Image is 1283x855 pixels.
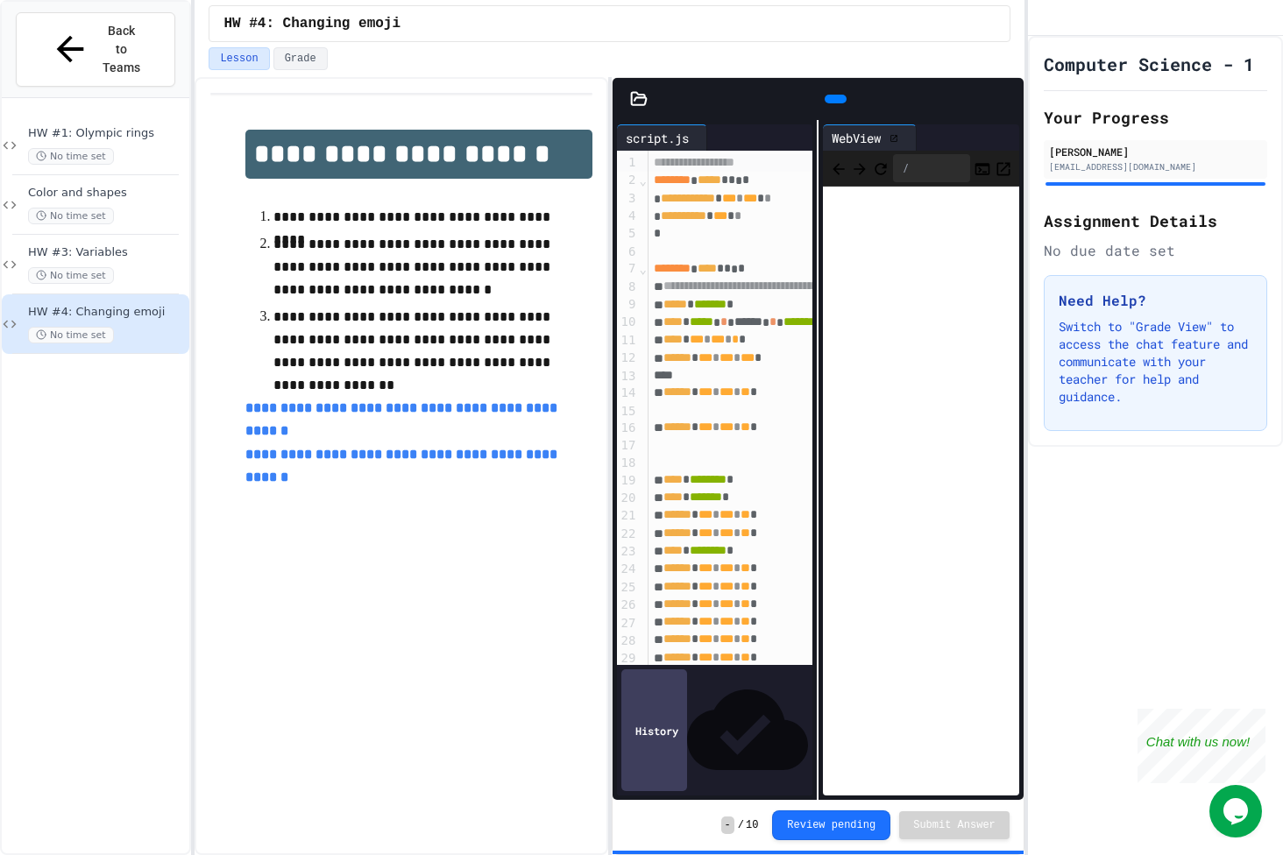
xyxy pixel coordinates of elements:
span: HW #4: Changing emoji [28,305,186,320]
div: 14 [617,385,639,402]
div: WebView [823,129,890,147]
div: 6 [617,244,639,261]
span: / [738,818,744,832]
button: Submit Answer [899,811,1010,839]
div: No due date set [1044,240,1267,261]
span: Fold line [638,262,647,276]
span: 10 [746,818,758,832]
div: 21 [617,507,639,525]
div: 12 [617,350,639,367]
span: HW #3: Variables [28,245,186,260]
div: 23 [617,543,639,561]
div: 26 [617,597,639,614]
iframe: Web Preview [823,187,1019,796]
div: script.js [617,124,707,151]
div: 7 [617,260,639,278]
button: Review pending [772,810,890,840]
span: HW #1: Olympic rings [28,126,186,141]
span: - [721,816,734,834]
iframe: chat widget [1209,785,1265,837]
div: 25 [617,579,639,597]
iframe: chat widget [1138,709,1265,783]
span: Back [830,157,847,179]
div: [EMAIL_ADDRESS][DOMAIN_NAME] [1049,160,1262,173]
div: 27 [617,615,639,632]
button: Refresh [872,158,890,179]
div: History [621,669,687,791]
span: Back to Teams [101,22,142,77]
button: Open in new tab [995,158,1012,179]
div: WebView [823,124,917,151]
div: 8 [617,279,639,296]
div: 19 [617,472,639,490]
div: 10 [617,314,639,331]
button: Grade [273,47,328,70]
div: 28 [617,632,639,650]
div: [PERSON_NAME] [1049,144,1262,159]
h1: Computer Science - 1 [1044,52,1254,76]
div: 5 [617,225,639,243]
span: No time set [28,148,114,165]
h2: Assignment Details [1044,208,1267,233]
span: No time set [28,327,114,343]
span: HW #4: Changing emoji [223,13,400,34]
div: 17 [617,437,639,455]
span: Forward [851,157,868,179]
span: No time set [28,267,114,284]
div: 20 [617,490,639,507]
span: Color and shapes [28,186,186,201]
div: 3 [617,190,639,208]
div: 4 [617,208,639,225]
span: Fold line [638,173,647,187]
div: 16 [617,420,639,437]
div: 2 [617,172,639,189]
button: Lesson [209,47,269,70]
button: Console [974,158,991,179]
div: 9 [617,296,639,314]
div: script.js [617,129,698,147]
p: Switch to "Grade View" to access the chat feature and communicate with your teacher for help and ... [1059,318,1252,406]
div: 11 [617,332,639,350]
span: Submit Answer [913,818,996,832]
button: Back to Teams [16,12,175,87]
div: 22 [617,526,639,543]
div: 1 [617,154,639,172]
div: 24 [617,561,639,578]
span: No time set [28,208,114,224]
div: / [893,154,970,182]
h3: Need Help? [1059,290,1252,311]
div: 13 [617,368,639,385]
div: 15 [617,403,639,420]
div: 29 [617,650,639,668]
h2: Your Progress [1044,105,1267,130]
div: 18 [617,455,639,472]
